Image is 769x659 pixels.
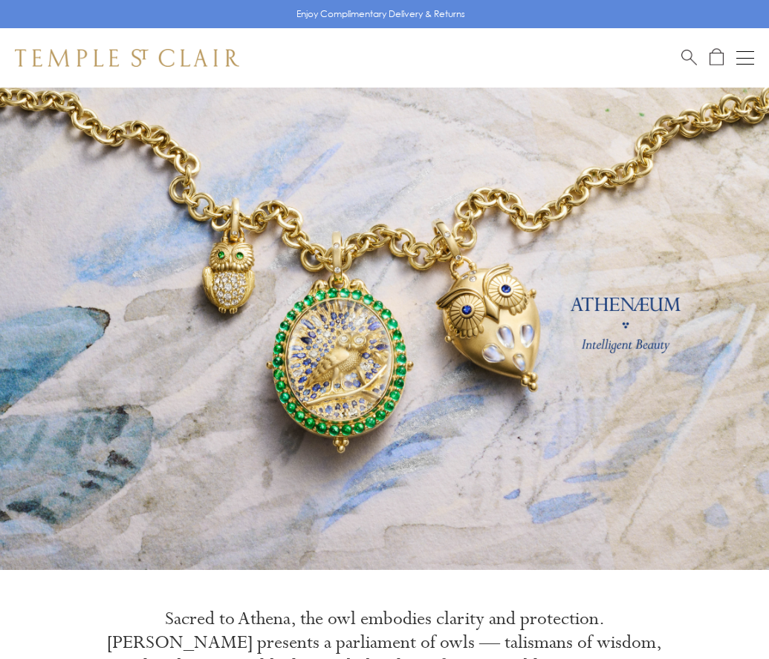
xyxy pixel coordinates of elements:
a: Open Shopping Bag [710,48,724,67]
img: Temple St. Clair [15,49,239,67]
a: Search [681,48,697,67]
button: Open navigation [736,49,754,67]
p: Enjoy Complimentary Delivery & Returns [296,7,465,22]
